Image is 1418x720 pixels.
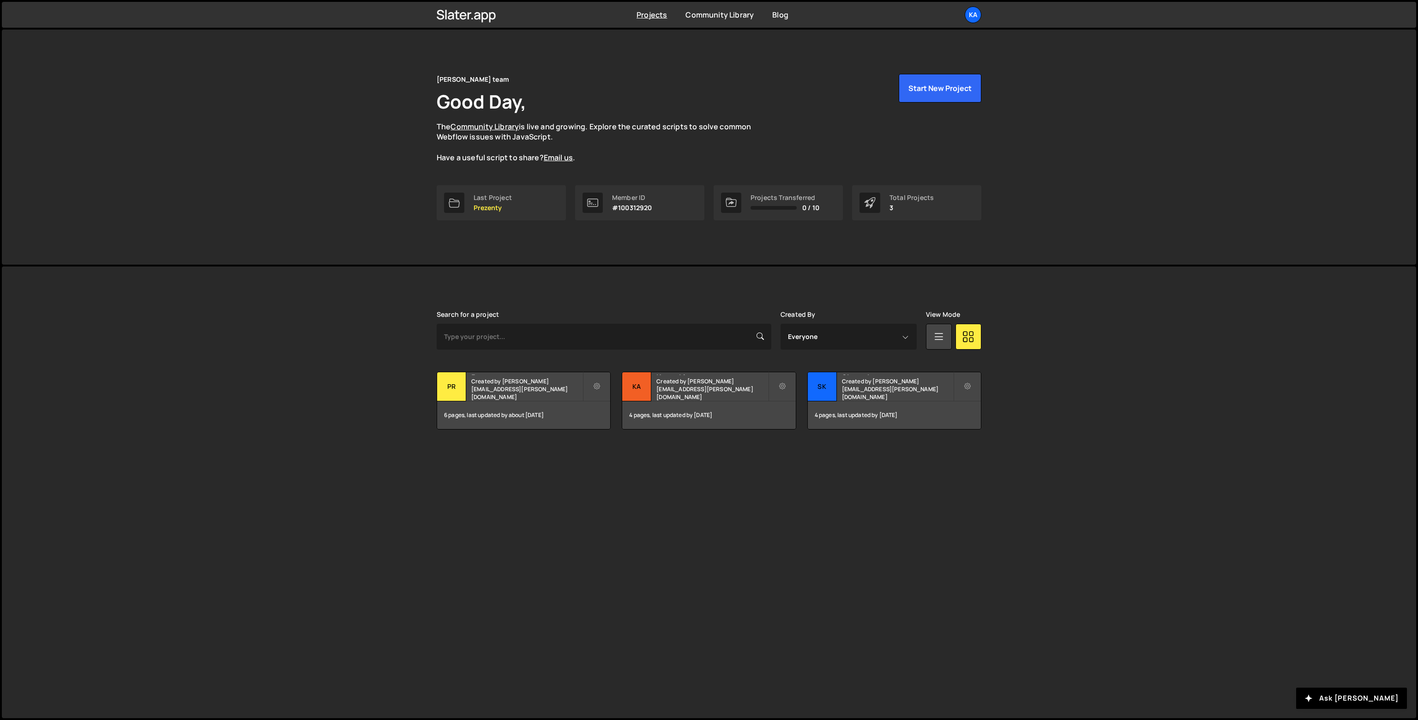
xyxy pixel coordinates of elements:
div: Projects Transferred [751,194,819,201]
div: 6 pages, last updated by about [DATE] [437,401,610,429]
div: Member ID [612,194,652,201]
a: Pr Prezenty Created by [PERSON_NAME][EMAIL_ADDRESS][PERSON_NAME][DOMAIN_NAME] 6 pages, last updat... [437,372,611,430]
small: Created by [PERSON_NAME][EMAIL_ADDRESS][PERSON_NAME][DOMAIN_NAME] [471,377,583,401]
p: Prezenty [474,204,512,212]
p: #100312920 [612,204,652,212]
p: 3 [889,204,934,212]
h2: Prezenty [471,372,583,375]
small: Created by [PERSON_NAME][EMAIL_ADDRESS][PERSON_NAME][DOMAIN_NAME] [842,377,953,401]
small: Created by [PERSON_NAME][EMAIL_ADDRESS][PERSON_NAME][DOMAIN_NAME] [656,377,768,401]
h2: Kanapki [656,372,768,375]
a: Sk Skrzynka Created by [PERSON_NAME][EMAIL_ADDRESS][PERSON_NAME][DOMAIN_NAME] 4 pages, last updat... [807,372,981,430]
a: Community Library [451,121,519,132]
input: Type your project... [437,324,771,350]
div: Last Project [474,194,512,201]
label: Created By [781,311,816,318]
button: Ask [PERSON_NAME] [1296,688,1407,709]
div: Sk [808,372,837,401]
a: Ka Kanapki Created by [PERSON_NAME][EMAIL_ADDRESS][PERSON_NAME][DOMAIN_NAME] 4 pages, last update... [622,372,796,430]
h2: Skrzynka [842,372,953,375]
a: Ka [965,6,981,23]
div: Total Projects [889,194,934,201]
a: Community Library [685,10,754,20]
div: Ka [622,372,651,401]
p: The is live and growing. Explore the curated scripts to solve common Webflow issues with JavaScri... [437,121,769,163]
a: Last Project Prezenty [437,185,566,220]
a: Blog [772,10,788,20]
div: 4 pages, last updated by [DATE] [808,401,981,429]
button: Start New Project [899,74,981,103]
label: Search for a project [437,311,499,318]
div: 4 pages, last updated by [DATE] [622,401,795,429]
div: Pr [437,372,466,401]
a: Email us [544,152,573,163]
span: 0 / 10 [802,204,819,212]
div: [PERSON_NAME] team [437,74,509,85]
label: View Mode [926,311,960,318]
a: Projects [637,10,667,20]
h1: Good Day, [437,89,526,114]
